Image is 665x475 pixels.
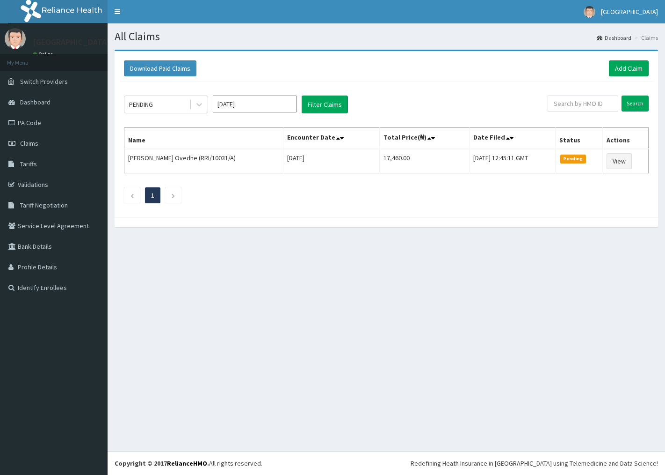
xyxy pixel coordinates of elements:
span: [GEOGRAPHIC_DATA] [601,7,658,16]
button: Filter Claims [302,96,348,113]
span: Switch Providers [20,77,68,86]
th: Encounter Date [283,128,379,149]
a: Add Claim [609,60,649,76]
td: 17,460.00 [380,149,469,173]
img: User Image [584,6,595,18]
strong: Copyright © 2017 . [115,459,209,468]
a: RelianceHMO [167,459,207,468]
a: View [607,153,632,169]
div: Redefining Heath Insurance in [GEOGRAPHIC_DATA] using Telemedicine and Data Science! [411,459,658,468]
th: Actions [603,128,649,149]
input: Select Month and Year [213,96,297,112]
td: [DATE] [283,149,379,173]
td: [PERSON_NAME] Ovedhe (RRI/10031/A) [124,149,283,173]
span: Dashboard [20,98,51,106]
th: Date Filed [469,128,555,149]
span: Tariffs [20,160,37,168]
span: Pending [560,155,586,163]
span: Tariff Negotiation [20,201,68,209]
th: Status [556,128,603,149]
input: Search [622,96,649,111]
p: [GEOGRAPHIC_DATA] [33,38,110,46]
a: Page 1 is your current page [151,191,154,200]
button: Download Paid Claims [124,60,196,76]
span: Claims [20,139,38,148]
a: Online [33,51,55,58]
th: Name [124,128,283,149]
input: Search by HMO ID [548,96,618,111]
img: User Image [5,28,26,49]
a: Previous page [130,191,134,200]
a: Dashboard [597,34,631,42]
a: Next page [171,191,175,200]
th: Total Price(₦) [380,128,469,149]
footer: All rights reserved. [108,451,665,475]
h1: All Claims [115,30,658,43]
li: Claims [632,34,658,42]
td: [DATE] 12:45:11 GMT [469,149,555,173]
div: PENDING [129,100,153,109]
